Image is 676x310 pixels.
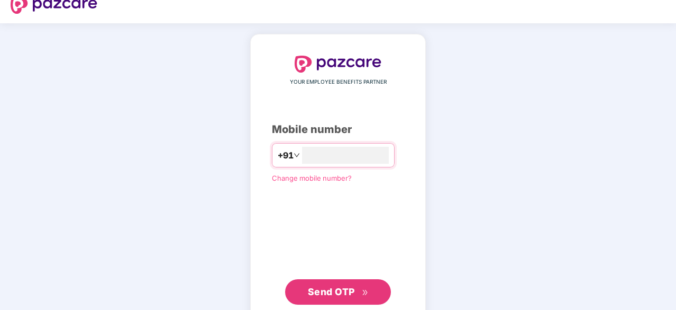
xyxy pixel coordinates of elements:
div: Mobile number [272,121,404,138]
span: Send OTP [308,286,355,297]
span: double-right [362,289,369,296]
button: Send OTPdouble-right [285,279,391,305]
img: logo [295,56,381,73]
span: YOUR EMPLOYEE BENEFITS PARTNER [290,78,387,86]
span: down [294,152,300,158]
span: +91 [278,149,294,162]
a: Change mobile number? [272,174,352,182]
